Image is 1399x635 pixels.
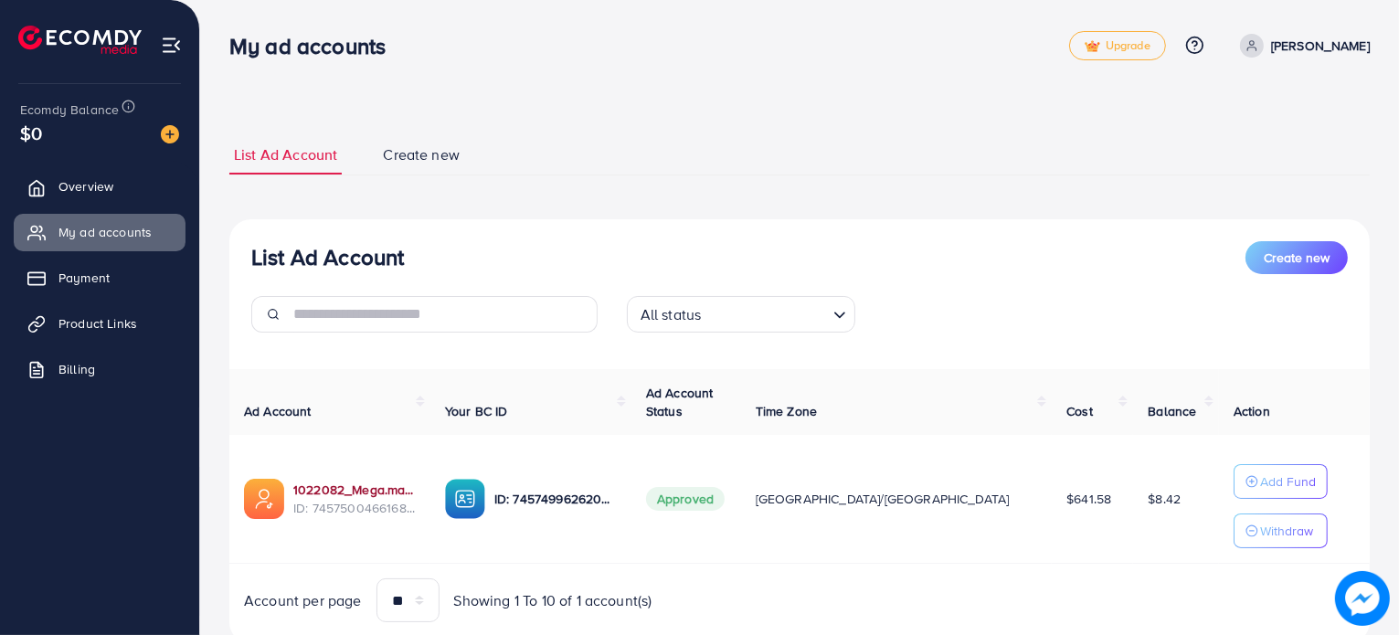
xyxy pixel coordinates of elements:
img: tick [1085,40,1100,53]
button: Withdraw [1234,513,1328,548]
p: Withdraw [1260,520,1313,542]
div: Search for option [627,296,855,333]
span: Payment [58,269,110,287]
p: Add Fund [1260,471,1316,492]
a: Payment [14,259,185,296]
span: All status [637,302,705,328]
span: Billing [58,360,95,378]
a: tickUpgrade [1069,31,1166,60]
span: ID: 7457500466168234000 [293,499,416,517]
a: Product Links [14,305,185,342]
span: $0 [20,120,42,146]
span: Upgrade [1085,39,1150,53]
span: Balance [1148,402,1196,420]
span: My ad accounts [58,223,152,241]
span: Cost [1066,402,1093,420]
span: Approved [646,487,725,511]
img: ic-ads-acc.e4c84228.svg [244,479,284,519]
h3: My ad accounts [229,33,400,59]
span: Your BC ID [445,402,508,420]
input: Search for option [706,298,825,328]
span: Showing 1 To 10 of 1 account(s) [454,590,652,611]
span: Ad Account [244,402,312,420]
span: $641.58 [1066,490,1111,508]
div: <span class='underline'>1022082_Mega.mall0_1736334642019</span></br>7457500466168234000 [293,481,416,518]
img: logo [18,26,142,54]
span: Account per page [244,590,362,611]
button: Create new [1245,241,1348,274]
span: Ad Account Status [646,384,714,420]
span: Create new [383,144,460,165]
p: [PERSON_NAME] [1271,35,1370,57]
a: 1022082_Mega.mall0_1736334642019 [293,481,416,499]
img: image [161,125,179,143]
a: Overview [14,168,185,205]
img: menu [161,35,182,56]
span: Create new [1264,249,1330,267]
img: ic-ba-acc.ded83a64.svg [445,479,485,519]
p: ID: 7457499626200252432 [494,488,617,510]
span: [GEOGRAPHIC_DATA]/[GEOGRAPHIC_DATA] [756,490,1010,508]
img: image [1335,571,1390,626]
span: Overview [58,177,113,196]
span: $8.42 [1148,490,1181,508]
span: Ecomdy Balance [20,101,119,119]
span: Action [1234,402,1270,420]
span: Product Links [58,314,137,333]
span: List Ad Account [234,144,337,165]
span: Time Zone [756,402,817,420]
button: Add Fund [1234,464,1328,499]
a: My ad accounts [14,214,185,250]
h3: List Ad Account [251,244,404,270]
a: [PERSON_NAME] [1233,34,1370,58]
a: Billing [14,351,185,387]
